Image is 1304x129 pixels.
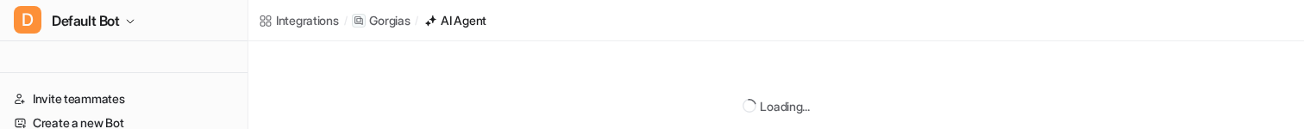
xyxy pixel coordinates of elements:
[441,11,486,29] div: AI Agent
[276,11,339,29] div: Integrations
[344,13,348,28] span: /
[760,97,809,115] div: Loading...
[7,52,241,76] a: Chat
[423,11,486,29] a: AI Agent
[7,87,241,111] a: Invite teammates
[52,9,120,33] span: Default Bot
[415,13,418,28] span: /
[369,12,410,29] p: Gorgias
[14,6,41,34] span: D
[352,12,410,29] a: Gorgias
[259,11,339,29] a: Integrations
